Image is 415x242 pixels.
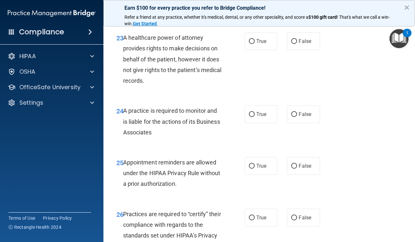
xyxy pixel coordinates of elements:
a: Terms of Use [8,215,35,221]
input: True [249,112,255,117]
span: False [299,215,311,221]
input: False [291,112,297,117]
div: 1 [406,33,408,41]
p: Settings [19,99,43,107]
span: True [256,215,266,221]
span: Ⓒ Rectangle Health 2024 [8,224,61,230]
span: True [256,163,266,169]
input: True [249,164,255,169]
p: OfficeSafe University [19,83,80,91]
input: True [249,216,255,220]
p: OSHA [19,68,36,76]
span: False [299,38,311,44]
a: Settings [8,99,94,107]
span: Appointment reminders are allowed under the HIPAA Privacy Rule without a prior authorization. [123,159,220,187]
input: False [291,39,297,44]
input: True [249,39,255,44]
h4: Compliance [19,27,64,37]
a: HIPAA [8,52,94,60]
span: Refer a friend at any practice, whether it's medical, dental, or any other speciality, and score a [124,15,308,20]
p: Earn $100 for every practice you refer to Bridge Compliance! [124,5,394,11]
strong: $100 gift card [308,15,337,20]
a: OfficeSafe University [8,83,94,91]
a: Privacy Policy [43,215,72,221]
span: A healthcare power of attorney provides rights to make decisions on behalf of the patient, howeve... [123,34,222,84]
input: False [291,216,297,220]
img: PMB logo [8,7,96,20]
span: A practice is required to monitor and is liable for the actions of its Business Associates [123,107,220,135]
span: ! That's what we call a win-win. [124,15,390,26]
span: True [256,38,266,44]
span: True [256,111,266,117]
strong: Get Started [133,21,157,26]
a: OSHA [8,68,94,76]
p: HIPAA [19,52,36,60]
span: 26 [116,211,123,218]
span: False [299,111,311,117]
input: False [291,164,297,169]
span: 23 [116,34,123,42]
button: Close [404,2,410,13]
span: False [299,163,311,169]
button: Open Resource Center, 1 new notification [389,29,409,48]
span: 24 [116,107,123,115]
span: 25 [116,159,123,167]
a: Get Started [133,21,158,26]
